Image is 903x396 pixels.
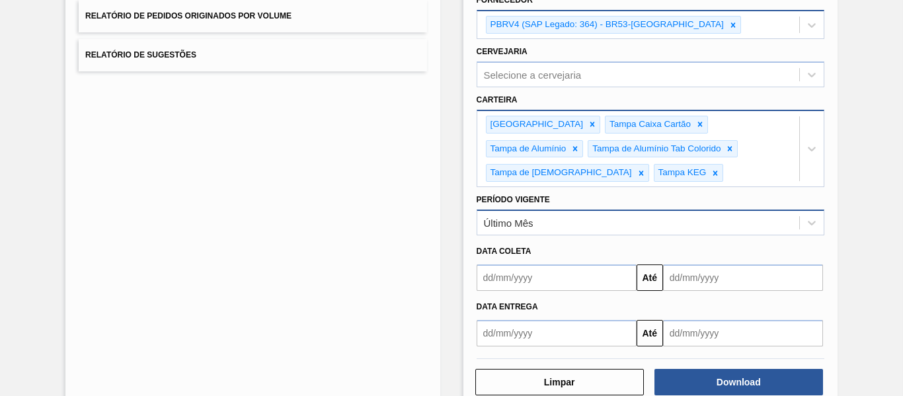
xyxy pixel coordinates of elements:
div: Tampa KEG [654,165,709,181]
span: Relatório de Pedidos Originados por Volume [85,11,292,20]
div: PBRV4 (SAP Legado: 364) - BR53-[GEOGRAPHIC_DATA] [487,17,726,33]
div: [GEOGRAPHIC_DATA] [487,116,586,133]
div: Tampa de [DEMOGRAPHIC_DATA] [487,165,634,181]
input: dd/mm/yyyy [477,320,637,346]
input: dd/mm/yyyy [663,320,823,346]
span: Relatório de Sugestões [85,50,196,59]
button: Até [637,320,663,346]
button: Download [654,369,823,395]
span: Data entrega [477,302,538,311]
input: dd/mm/yyyy [477,264,637,291]
div: Último Mês [484,218,533,229]
div: Selecione a cervejaria [484,69,582,80]
button: Até [637,264,663,291]
button: Limpar [475,369,644,395]
div: Tampa de Alumínio Tab Colorido [588,141,723,157]
div: Tampa Caixa Cartão [606,116,693,133]
label: Período Vigente [477,195,550,204]
input: dd/mm/yyyy [663,264,823,291]
label: Carteira [477,95,518,104]
div: Tampa de Alumínio [487,141,569,157]
button: Relatório de Sugestões [79,39,426,71]
span: Data coleta [477,247,531,256]
label: Cervejaria [477,47,528,56]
